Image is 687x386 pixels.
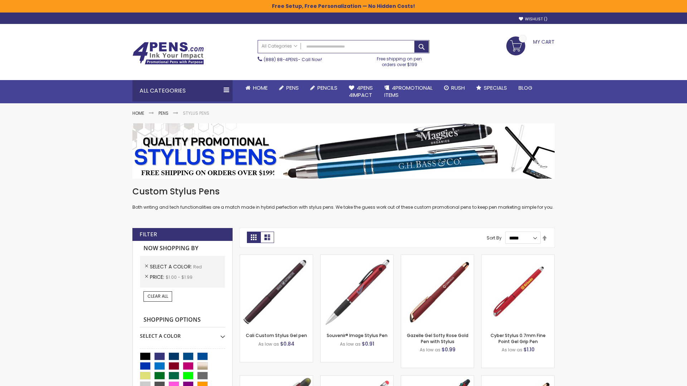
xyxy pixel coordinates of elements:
a: 4PROMOTIONALITEMS [379,80,438,103]
div: Both writing and tech functionalities are a match made in hybrid perfection with stylus pens. We ... [132,186,555,211]
span: Red [193,264,202,270]
strong: Stylus Pens [183,110,209,116]
span: $1.10 [523,346,535,353]
span: Pens [286,84,299,91]
a: Souvenir® Image Stylus Pen-Red [321,254,393,261]
div: Free shipping on pen orders over $199 [370,53,430,68]
strong: Now Shopping by [140,241,225,256]
span: Pencils [317,84,337,91]
span: Select A Color [150,263,193,270]
img: 4Pens Custom Pens and Promotional Products [132,42,204,65]
span: All Categories [262,43,297,49]
span: Price [150,273,166,281]
a: Souvenir® Image Stylus Pen [327,332,388,338]
a: Pencils [304,80,343,96]
strong: Grid [247,232,260,243]
span: 4PROMOTIONAL ITEMS [384,84,433,99]
a: All Categories [258,40,301,52]
a: Specials [471,80,513,96]
span: As low as [258,341,279,347]
img: Souvenir® Image Stylus Pen-Red [321,255,393,327]
a: Gazelle Gel Softy Rose Gold Pen with Stylus-Red [401,254,474,261]
span: - Call Now! [264,56,322,63]
span: As low as [340,341,361,347]
a: Blog [513,80,538,96]
span: $0.84 [280,340,294,347]
a: Cali Custom Stylus Gel pen-Red [240,254,313,261]
a: Orbitor 4 Color Assorted Ink Metallic Stylus Pens-Red [401,375,474,381]
img: Cali Custom Stylus Gel pen-Red [240,255,313,327]
span: Clear All [147,293,168,299]
span: Rush [451,84,465,91]
strong: Shopping Options [140,312,225,328]
a: Cali Custom Stylus Gel pen [246,332,307,338]
a: Wishlist [519,16,547,22]
h1: Custom Stylus Pens [132,186,555,197]
img: Gazelle Gel Softy Rose Gold Pen with Stylus-Red [401,255,474,327]
a: (888) 88-4PENS [264,56,298,63]
a: Pens [159,110,169,116]
span: Blog [518,84,532,91]
span: $0.91 [362,340,374,347]
a: Islander Softy Gel with Stylus - ColorJet Imprint-Red [321,375,393,381]
img: Stylus Pens [132,123,555,179]
a: Rush [438,80,471,96]
span: Specials [484,84,507,91]
span: 4Pens 4impact [349,84,373,99]
strong: Filter [140,231,157,238]
div: All Categories [132,80,233,102]
span: $0.99 [442,346,455,353]
a: Souvenir® Jalan Highlighter Stylus Pen Combo-Red [240,375,313,381]
span: Home [253,84,268,91]
a: Pens [273,80,304,96]
a: Gazelle Gel Softy Rose Gold Pen with Stylus - ColorJet-Red [482,375,554,381]
a: Clear All [143,291,172,301]
a: Gazelle Gel Softy Rose Gold Pen with Stylus [407,332,468,344]
a: Home [240,80,273,96]
span: As low as [420,347,440,353]
span: $1.00 - $1.99 [166,274,193,280]
a: Cyber Stylus 0.7mm Fine Point Gel Grip Pen [491,332,546,344]
a: 4Pens4impact [343,80,379,103]
div: Select A Color [140,327,225,340]
span: As low as [502,347,522,353]
a: Cyber Stylus 0.7mm Fine Point Gel Grip Pen-Red [482,254,554,261]
label: Sort By [487,235,502,241]
a: Home [132,110,144,116]
img: Cyber Stylus 0.7mm Fine Point Gel Grip Pen-Red [482,255,554,327]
